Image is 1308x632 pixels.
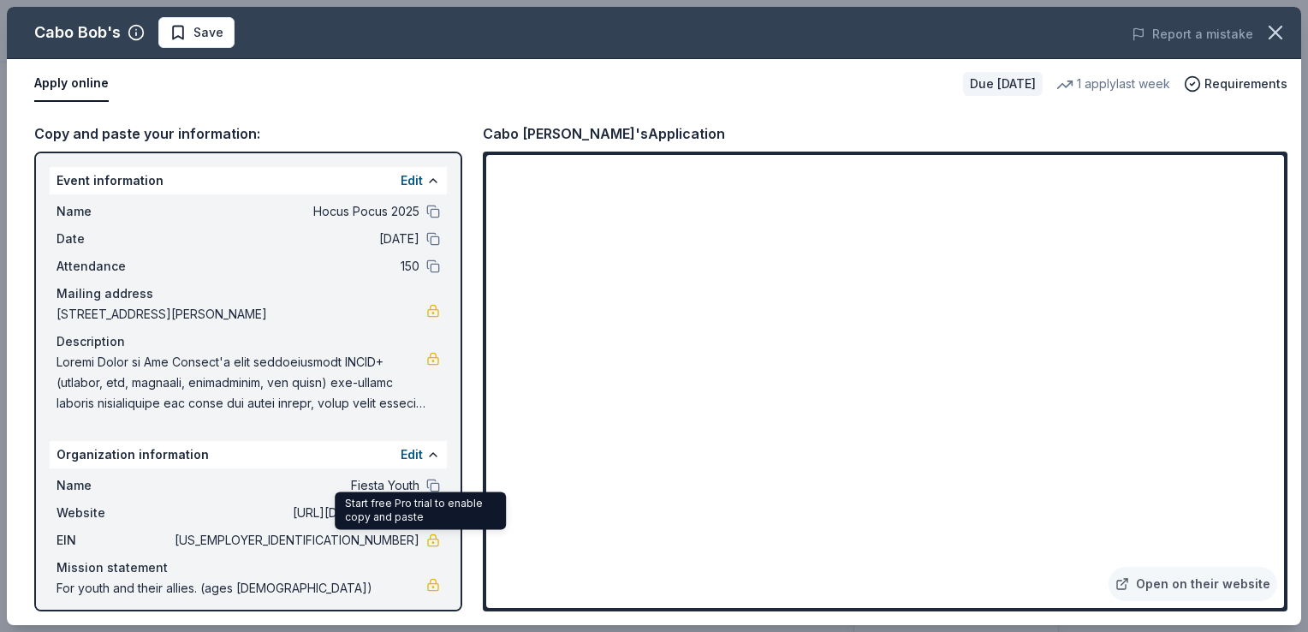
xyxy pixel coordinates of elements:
[56,283,440,304] div: Mailing address
[56,256,171,277] span: Attendance
[1184,74,1287,94] button: Requirements
[158,17,235,48] button: Save
[483,122,725,145] div: Cabo [PERSON_NAME]'s Application
[56,578,426,599] span: For youth and their allies. (ages [DEMOGRAPHIC_DATA])
[401,444,423,465] button: Edit
[56,352,426,414] span: Loremi Dolor si Ame Consect'a elit seddoeiusmodt INCID+ (utlabor, etd, magnaali, enimadminim, ven...
[50,167,447,194] div: Event information
[1056,74,1170,94] div: 1 apply last week
[1132,24,1253,45] button: Report a mistake
[56,229,171,249] span: Date
[34,66,109,102] button: Apply online
[1109,567,1277,601] a: Open on their website
[56,304,426,325] span: [STREET_ADDRESS][PERSON_NAME]
[50,441,447,468] div: Organization information
[401,170,423,191] button: Edit
[335,492,506,529] div: Start free Pro trial to enable copy and paste
[56,503,171,523] span: Website
[34,19,121,46] div: Cabo Bob's
[171,530,419,551] span: [US_EMPLOYER_IDENTIFICATION_NUMBER]
[34,122,462,145] div: Copy and paste your information:
[56,475,171,496] span: Name
[963,72,1043,96] div: Due [DATE]
[171,475,419,496] span: Fiesta Youth
[171,229,419,249] span: [DATE]
[171,201,419,222] span: Hocus Pocus 2025
[56,557,440,578] div: Mission statement
[56,530,171,551] span: EIN
[193,22,223,43] span: Save
[171,256,419,277] span: 150
[171,503,419,523] span: [URL][DOMAIN_NAME]
[56,201,171,222] span: Name
[56,331,440,352] div: Description
[1204,74,1287,94] span: Requirements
